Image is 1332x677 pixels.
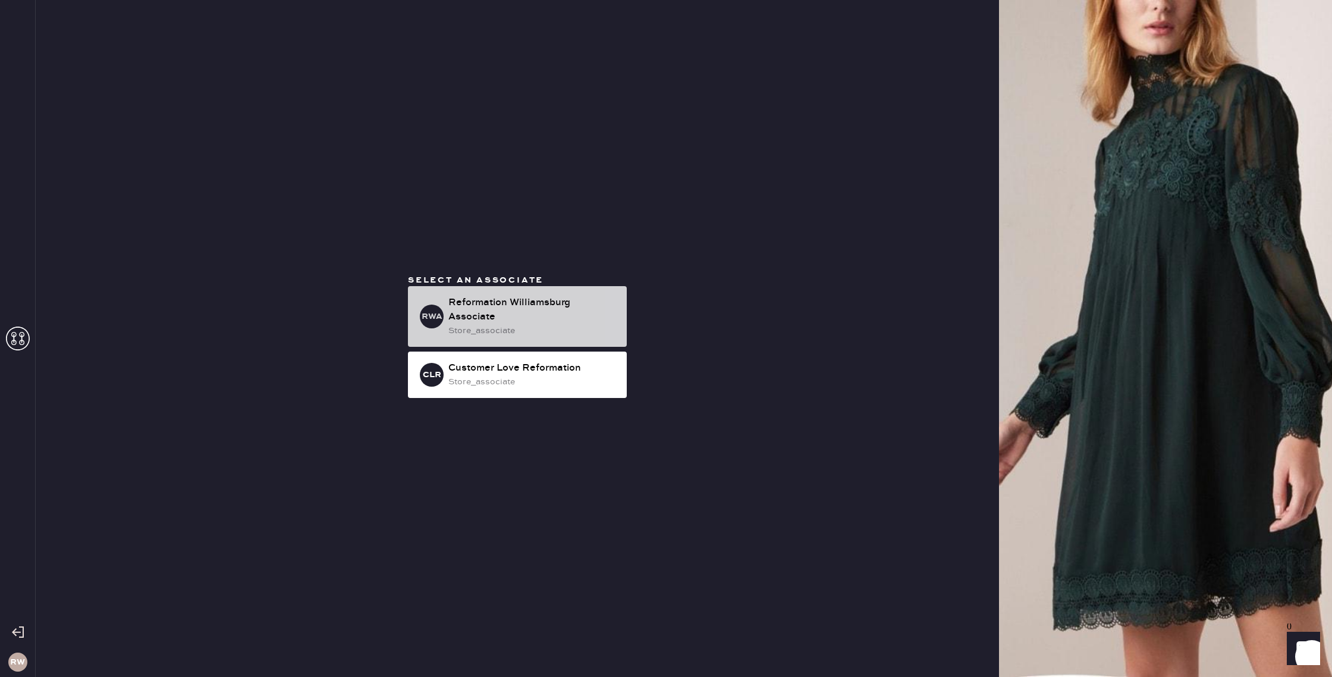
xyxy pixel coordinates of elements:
div: Customer Love Reformation [448,361,617,375]
iframe: Front Chat [1276,623,1327,675]
div: store_associate [448,375,617,388]
div: store_associate [448,324,617,337]
h3: RWA [422,312,442,321]
h3: CLR [423,371,441,379]
div: Reformation Williamsburg Associate [448,296,617,324]
span: Select an associate [408,275,544,286]
h3: RW [10,658,25,666]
